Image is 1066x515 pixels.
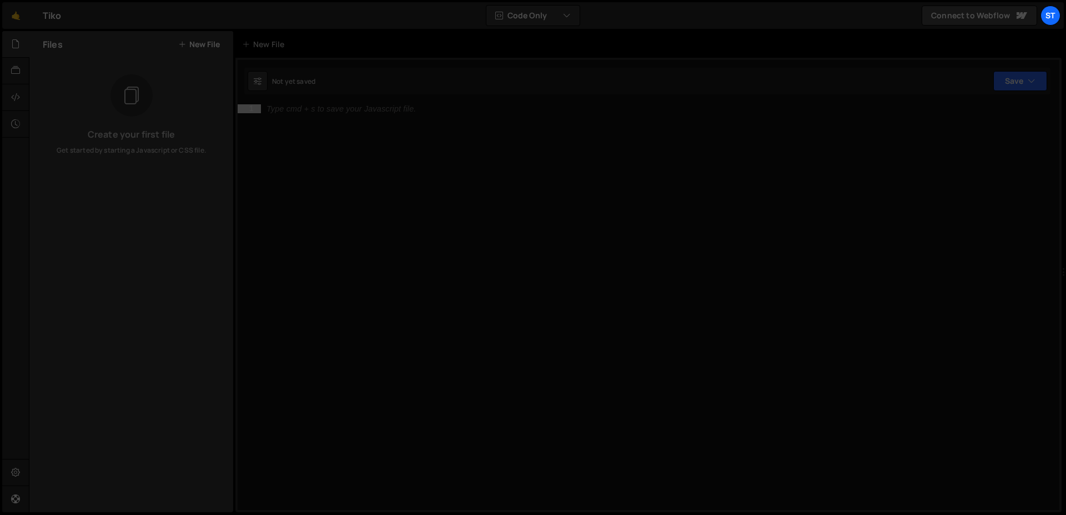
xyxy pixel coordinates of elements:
[922,6,1037,26] a: Connect to Webflow
[238,104,261,113] div: 1
[242,39,289,50] div: New File
[266,105,416,113] div: Type cmd + s to save your Javascript file.
[2,2,29,29] a: 🤙
[38,130,224,139] h3: Create your first file
[38,145,224,155] p: Get started by starting a Javascript or CSS file.
[993,71,1047,91] button: Save
[178,40,220,49] button: New File
[486,6,580,26] button: Code Only
[43,9,62,22] div: Tiko
[1040,6,1060,26] a: St
[272,77,315,86] div: Not yet saved
[43,38,63,51] h2: Files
